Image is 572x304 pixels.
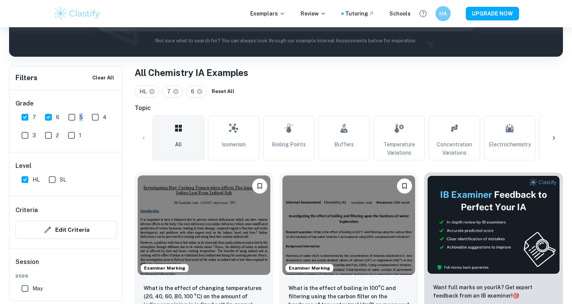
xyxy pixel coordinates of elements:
p: Not sure what to search for? You can always look through our example Internal Assessments below f... [15,37,557,45]
span: 2026 [16,273,117,279]
img: Clastify logo [53,6,101,21]
div: 7 [162,85,183,98]
h6: Topic [135,104,563,113]
span: 1 [79,131,81,140]
span: 7 [33,113,36,121]
button: Clear All [90,72,116,84]
p: Exemplars [250,9,285,18]
span: Buffers [334,140,354,149]
a: Tutoring [345,9,374,18]
button: UPGRADE NOW [466,7,519,20]
button: HA [436,6,451,21]
span: 6 [56,113,59,121]
img: Thumbnail [427,175,560,274]
button: Help and Feedback [417,7,429,20]
div: 6 [186,85,207,98]
span: May [33,284,43,293]
h6: Filters [16,73,37,83]
button: Reset All [210,86,236,97]
h6: Criteria [16,206,38,215]
span: 6 [191,87,198,96]
span: HL [140,87,150,96]
h6: Grade [16,99,117,108]
span: All [175,140,182,149]
button: Bookmark [252,178,267,194]
img: Chemistry IA example thumbnail: What is the effect of changing temperatu [138,175,270,275]
h6: HA [439,9,447,18]
span: Boiling Points [272,140,306,149]
h6: Session [16,257,117,273]
img: Chemistry IA example thumbnail: What is the effect of boiling in 100°C a [282,175,415,275]
div: HL [135,85,159,98]
h1: All Chemistry IA Examples [135,66,563,79]
span: Examiner Marking [286,265,333,271]
span: SL [60,175,66,184]
span: Temperature Variations [377,140,422,157]
span: 4 [103,113,107,121]
span: 7 [167,87,174,96]
span: Examiner Marking [141,265,188,271]
span: Electrochemistry [489,140,531,149]
span: Isomerism [222,140,246,149]
span: 3 [33,131,36,140]
button: Bookmark [397,178,412,194]
span: Concentration Variations [432,140,477,157]
span: 2 [56,131,59,140]
button: Edit Criteria [16,221,117,239]
a: Schools [389,9,411,18]
span: HL [33,175,40,184]
h6: Level [16,161,117,171]
p: Review [301,9,326,18]
p: Want full marks on your IA ? Get expert feedback from an IB examiner! [433,283,554,300]
span: 🎯 [513,293,519,299]
span: 5 [79,113,83,121]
